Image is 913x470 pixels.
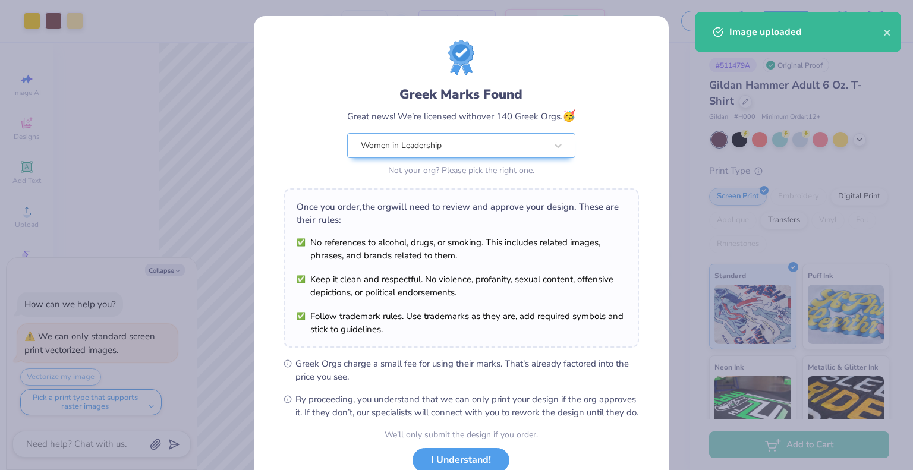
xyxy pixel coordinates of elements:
span: By proceeding, you understand that we can only print your design if the org approves it. If they ... [295,393,639,419]
div: Image uploaded [729,25,883,39]
img: license-marks-badge.png [448,40,474,75]
span: Greek Orgs charge a small fee for using their marks. That’s already factored into the price you see. [295,357,639,383]
div: Greek Marks Found [347,85,575,104]
span: 🥳 [562,109,575,123]
div: Great news! We’re licensed with over 140 Greek Orgs. [347,108,575,124]
li: Keep it clean and respectful. No violence, profanity, sexual content, offensive depictions, or po... [297,273,626,299]
li: Follow trademark rules. Use trademarks as they are, add required symbols and stick to guidelines. [297,310,626,336]
li: No references to alcohol, drugs, or smoking. This includes related images, phrases, and brands re... [297,236,626,262]
div: Not your org? Please pick the right one. [347,164,575,176]
button: close [883,25,892,39]
div: Once you order, the org will need to review and approve your design. These are their rules: [297,200,626,226]
div: We’ll only submit the design if you order. [385,428,538,441]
